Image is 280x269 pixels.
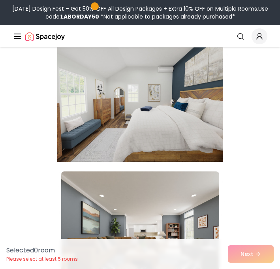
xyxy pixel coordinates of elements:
div: [DATE] Design Fest – Get 50% OFF All Design Packages + Extra 10% OFF on Multiple Rooms. [3,5,277,21]
b: LABORDAY50 [61,13,99,21]
p: Please select at least 5 rooms [6,256,78,262]
span: Use code: [45,5,268,21]
span: *Not applicable to packages already purchased* [99,13,235,21]
img: Spacejoy Logo [25,28,65,44]
p: Selected 0 room [6,246,78,255]
a: Spacejoy [25,28,65,44]
nav: Global [13,25,267,47]
img: Room room-5 [57,32,223,165]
